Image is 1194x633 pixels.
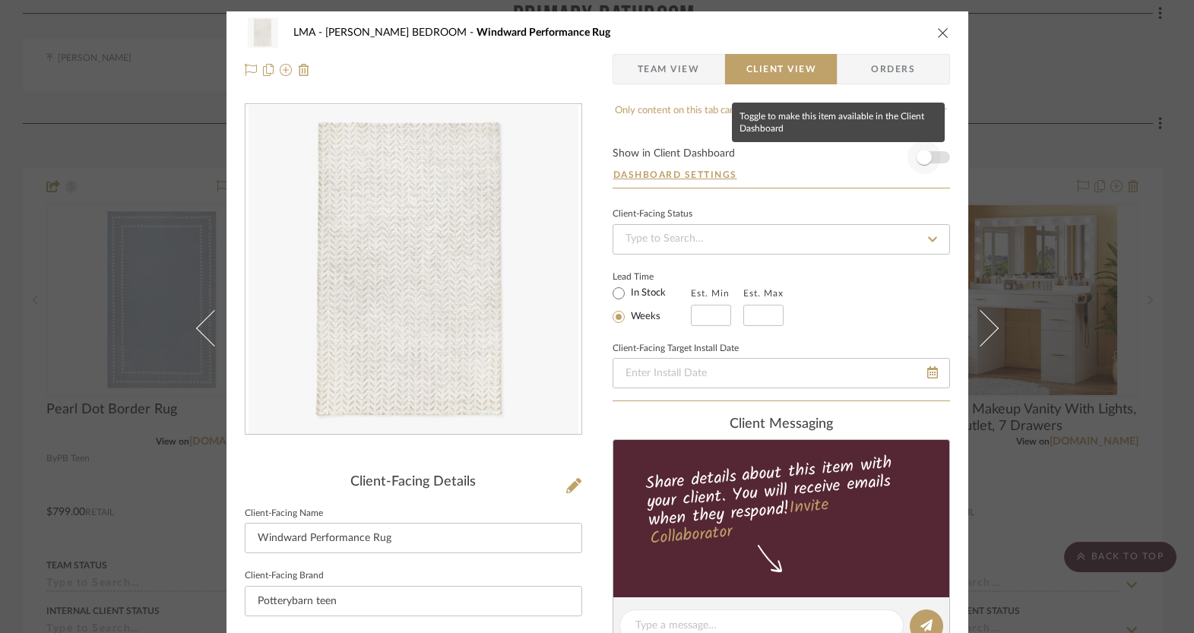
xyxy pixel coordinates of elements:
span: Orders [854,54,932,84]
span: Team View [638,54,700,84]
div: 0 [245,105,581,435]
label: Client-Facing Name [245,510,323,517]
img: 3892fd10-497b-4fb8-8701-81e9cd39b660_48x40.jpg [245,17,281,48]
span: LMA [293,27,325,38]
input: Enter Client-Facing Brand [245,586,582,616]
input: Enter Client-Facing Item Name [245,523,582,553]
label: Client-Facing Target Install Date [613,345,739,353]
div: Client-Facing Details [245,474,582,491]
mat-radio-group: Select item type [613,283,691,326]
button: close [936,26,950,40]
img: Remove from project [298,64,310,76]
label: Client-Facing Brand [245,572,324,580]
div: client Messaging [613,416,950,433]
label: Weeks [628,310,660,324]
label: In Stock [628,286,666,300]
button: Dashboard Settings [613,168,738,182]
span: Windward Performance Rug [477,27,610,38]
input: Enter Install Date [613,358,950,388]
label: Lead Time [613,270,691,283]
img: 3892fd10-497b-4fb8-8701-81e9cd39b660_436x436.jpg [249,105,578,435]
span: Client View [746,54,816,84]
div: Client-Facing Status [613,210,692,218]
label: Est. Min [691,288,730,299]
div: Share details about this item with your client. You will receive emails when they respond! [610,450,952,552]
label: Est. Max [743,288,784,299]
input: Type to Search… [613,224,950,255]
span: [PERSON_NAME] BEDROOM [325,27,477,38]
div: Only content on this tab can share to Dashboard. Click eyeball icon to show or hide. [613,103,950,133]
